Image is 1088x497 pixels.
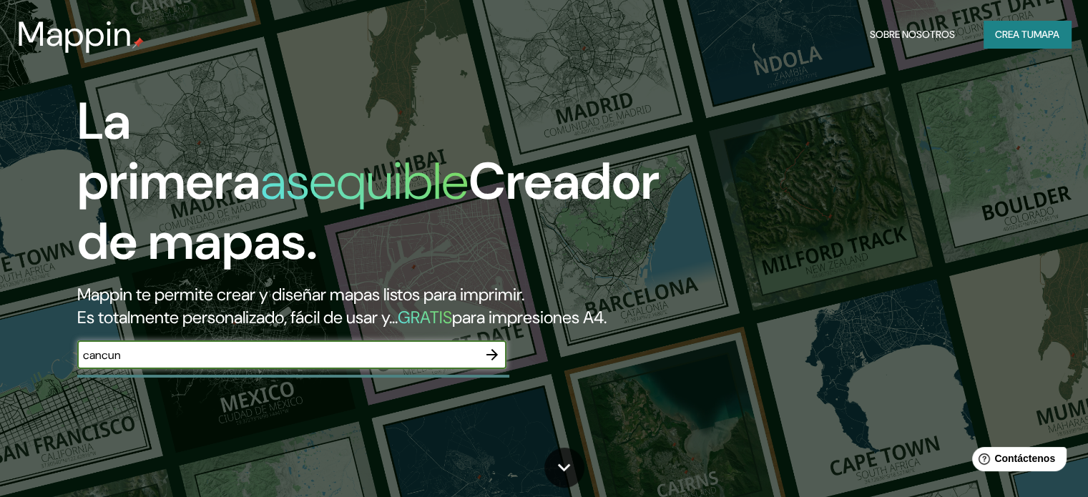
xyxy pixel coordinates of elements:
[77,306,398,328] font: Es totalmente personalizado, fácil de usar y...
[995,28,1034,41] font: Crea tu
[260,148,469,215] font: asequible
[132,37,144,49] img: pin de mapeo
[77,148,660,275] font: Creador de mapas.
[398,306,452,328] font: GRATIS
[77,347,478,363] input: Elige tu lugar favorito
[961,441,1072,481] iframe: Lanzador de widgets de ayuda
[864,21,961,48] button: Sobre nosotros
[1034,28,1059,41] font: mapa
[17,11,132,56] font: Mappin
[984,21,1071,48] button: Crea tumapa
[77,88,260,215] font: La primera
[77,283,524,305] font: Mappin te permite crear y diseñar mapas listos para imprimir.
[870,28,955,41] font: Sobre nosotros
[452,306,607,328] font: para impresiones A4.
